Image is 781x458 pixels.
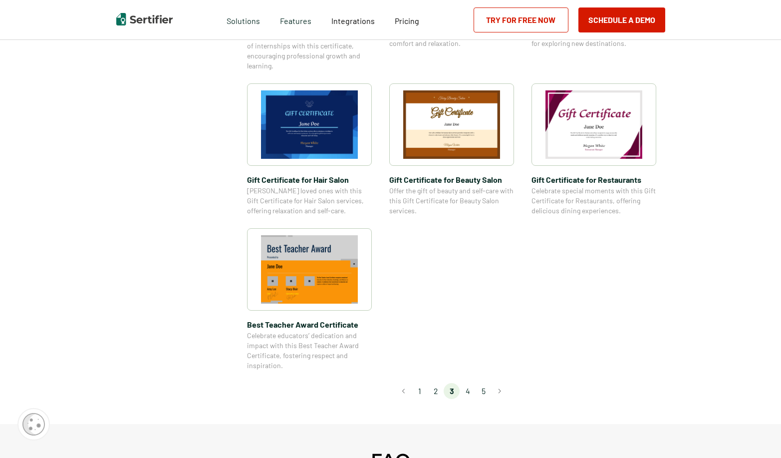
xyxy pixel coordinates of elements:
[331,16,375,25] span: Integrations
[396,383,412,399] button: Go to previous page
[545,90,642,159] img: Gift Certificate​ for Restaurants
[531,83,656,216] a: Gift Certificate​ for RestaurantsGift Certificate​ for RestaurantsCelebrate special moments with ...
[247,173,372,186] span: Gift Certificate​ for Hair Salon
[280,13,311,26] span: Features
[395,16,419,25] span: Pricing
[428,383,444,399] li: page 2
[389,186,514,216] span: Offer the gift of beauty and self-care with this Gift Certificate for Beauty Salon services.
[261,90,358,159] img: Gift Certificate​ for Hair Salon
[578,7,665,32] button: Schedule a Demo
[247,31,372,71] span: Acknowledge the successful completion of internships with this certificate, encouraging professio...
[389,83,514,216] a: Gift Certificate​ for Beauty SalonGift Certificate​ for Beauty SalonOffer the gift of beauty and ...
[247,318,372,331] span: Best Teacher Award Certificate​
[531,173,656,186] span: Gift Certificate​ for Restaurants
[247,331,372,371] span: Celebrate educators’ dedication and impact with this Best Teacher Award Certificate, fostering re...
[492,383,508,399] button: Go to next page
[331,13,375,26] a: Integrations
[22,413,45,436] img: Cookie Popup Icon
[474,7,568,32] a: Try for Free Now
[460,383,476,399] li: page 4
[395,13,419,26] a: Pricing
[412,383,428,399] li: page 1
[227,13,260,26] span: Solutions
[247,186,372,216] span: [PERSON_NAME] loved ones with this Gift Certificate for Hair Salon services, offering relaxation ...
[476,383,492,399] li: page 5
[389,173,514,186] span: Gift Certificate​ for Beauty Salon
[403,90,500,159] img: Gift Certificate​ for Beauty Salon
[261,235,358,304] img: Best Teacher Award Certificate​
[731,410,781,458] iframe: Chat Widget
[247,228,372,371] a: Best Teacher Award Certificate​Best Teacher Award Certificate​Celebrate educators’ dedication and...
[247,83,372,216] a: Gift Certificate​ for Hair SalonGift Certificate​ for Hair Salon[PERSON_NAME] loved ones with thi...
[116,13,173,25] img: Sertifier | Digital Credentialing Platform
[531,186,656,216] span: Celebrate special moments with this Gift Certificate for Restaurants, offering delicious dining e...
[444,383,460,399] li: page 3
